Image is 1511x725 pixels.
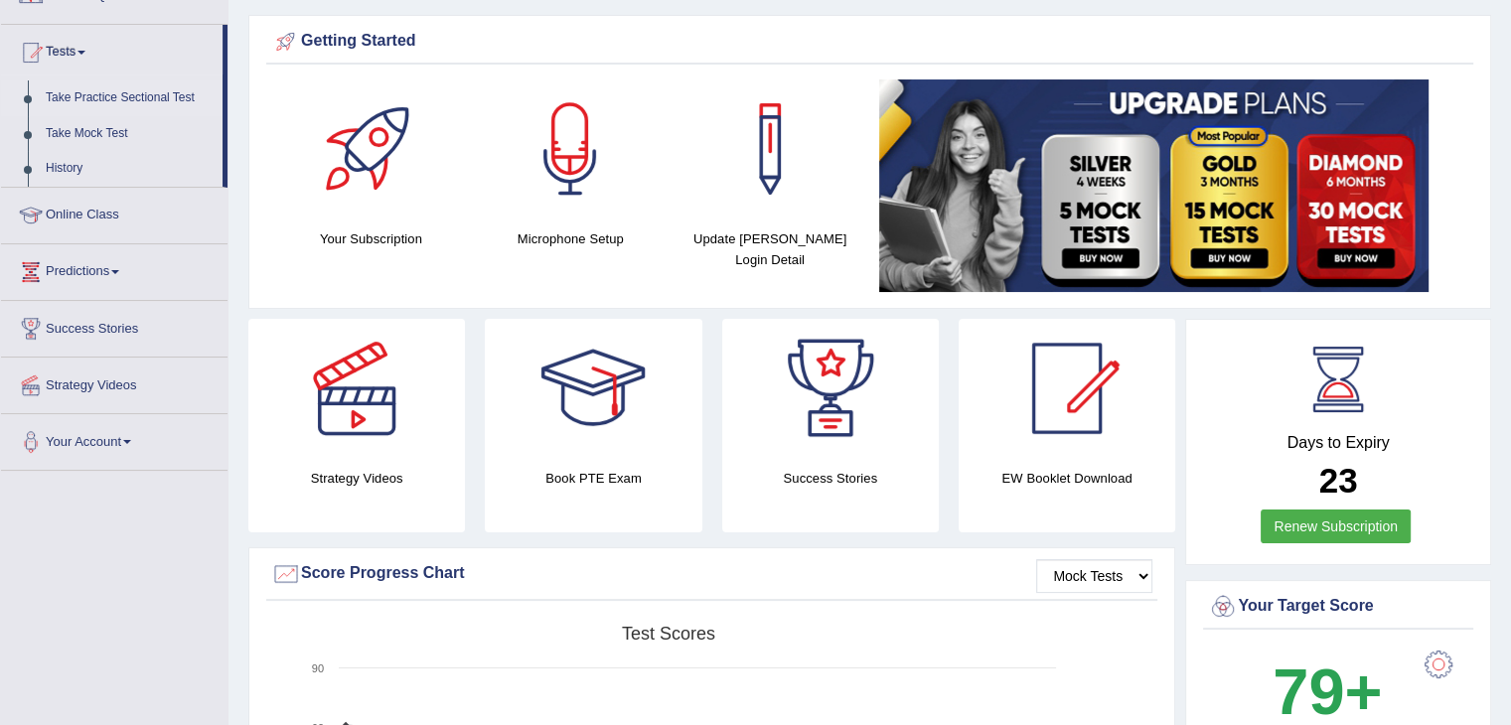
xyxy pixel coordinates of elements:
[485,468,701,489] h4: Book PTE Exam
[271,27,1468,57] div: Getting Started
[680,228,860,270] h4: Update [PERSON_NAME] Login Detail
[1,301,227,351] a: Success Stories
[37,151,223,187] a: History
[1208,592,1468,622] div: Your Target Score
[959,468,1175,489] h4: EW Booklet Download
[622,624,715,644] tspan: Test scores
[1319,461,1358,500] b: 23
[1261,509,1411,543] a: Renew Subscription
[1,25,223,74] a: Tests
[1,414,227,464] a: Your Account
[879,79,1429,292] img: small5.jpg
[481,228,661,249] h4: Microphone Setup
[37,80,223,116] a: Take Practice Sectional Test
[248,468,465,489] h4: Strategy Videos
[1,244,227,294] a: Predictions
[271,559,1152,589] div: Score Progress Chart
[281,228,461,249] h4: Your Subscription
[1,358,227,407] a: Strategy Videos
[1208,434,1468,452] h4: Days to Expiry
[722,468,939,489] h4: Success Stories
[37,116,223,152] a: Take Mock Test
[312,662,324,674] text: 90
[1,188,227,237] a: Online Class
